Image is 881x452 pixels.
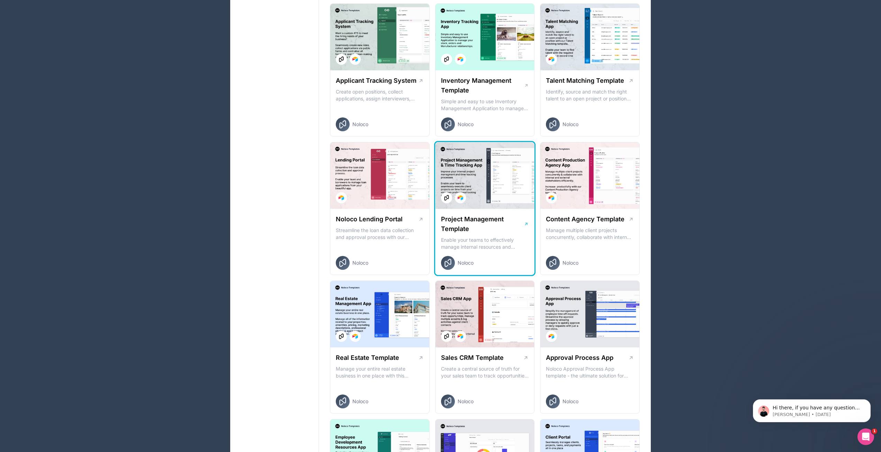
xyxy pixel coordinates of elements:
[352,259,368,266] span: Noloco
[549,195,554,201] img: Airtable Logo
[336,353,399,363] h1: Real Estate Template
[458,334,463,339] img: Airtable Logo
[441,365,529,379] p: Create a central source of truth for your sales team to track opportunities, manage multiple acco...
[336,88,424,102] p: Create open positions, collect applications, assign interviewers, centralise candidate feedback a...
[441,214,524,234] h1: Project Management Template
[563,259,578,266] span: Noloco
[458,56,463,62] img: Airtable Logo
[352,56,358,62] img: Airtable Logo
[458,398,474,405] span: Noloco
[441,353,504,363] h1: Sales CRM Template
[549,56,554,62] img: Airtable Logo
[441,76,524,95] h1: Inventory Management Template
[546,365,634,379] p: Noloco Approval Process App template - the ultimate solution for managing your employee's time of...
[352,334,358,339] img: Airtable Logo
[339,195,344,201] img: Airtable Logo
[872,428,877,434] span: 1
[546,214,624,224] h1: Content Agency Template
[458,121,474,128] span: Noloco
[549,334,554,339] img: Airtable Logo
[352,398,368,405] span: Noloco
[336,227,424,241] p: Streamline the loan data collection and approval process with our Lending Portal template.
[336,365,424,379] p: Manage your entire real estate business in one place with this comprehensive real estate transact...
[546,76,624,86] h1: Talent Matching Template
[546,353,613,363] h1: Approval Process App
[563,398,578,405] span: Noloco
[546,227,634,241] p: Manage multiple client projects concurrently, collaborate with internal and external stakeholders...
[336,214,403,224] h1: Noloco Lending Portal
[857,428,874,445] iframe: Intercom live chat
[546,88,634,102] p: Identify, source and match the right talent to an open project or position with our Talent Matchi...
[563,121,578,128] span: Noloco
[458,259,474,266] span: Noloco
[352,121,368,128] span: Noloco
[458,195,463,201] img: Airtable Logo
[441,98,529,112] p: Simple and easy to use Inventory Management Application to manage your stock, orders and Manufact...
[743,385,881,433] iframe: Intercom notifications message
[441,237,529,250] p: Enable your teams to effectively manage internal resources and execute client projects on time.
[336,76,416,86] h1: Applicant Tracking System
